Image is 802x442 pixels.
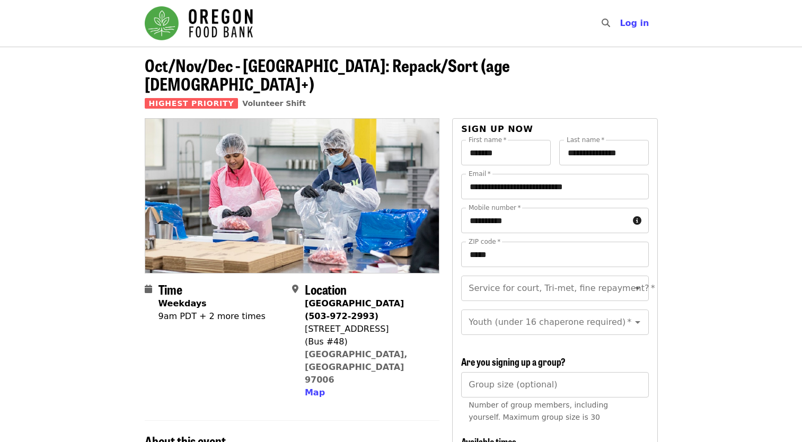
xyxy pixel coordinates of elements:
span: Time [158,280,182,298]
span: Map [305,387,325,397]
span: Number of group members, including yourself. Maximum group size is 30 [469,401,608,421]
img: Oregon Food Bank - Home [145,6,253,40]
span: Highest Priority [145,98,239,109]
div: [STREET_ADDRESS] [305,323,431,335]
i: map-marker-alt icon [292,284,298,294]
div: 9am PDT + 2 more times [158,310,266,323]
input: Last name [559,140,649,165]
input: First name [461,140,551,165]
span: Oct/Nov/Dec - [GEOGRAPHIC_DATA]: Repack/Sort (age [DEMOGRAPHIC_DATA]+) [145,52,510,96]
strong: [GEOGRAPHIC_DATA] (503-972-2993) [305,298,404,321]
label: ZIP code [469,238,500,245]
img: Oct/Nov/Dec - Beaverton: Repack/Sort (age 10+) organized by Oregon Food Bank [145,119,439,272]
span: Are you signing up a group? [461,355,566,368]
i: calendar icon [145,284,152,294]
input: Search [616,11,625,36]
strong: Weekdays [158,298,207,308]
label: Last name [567,137,604,143]
button: Open [630,281,645,296]
label: Email [469,171,491,177]
button: Log in [611,13,657,34]
i: search icon [602,18,610,28]
input: Mobile number [461,208,628,233]
button: Map [305,386,325,399]
div: (Bus #48) [305,335,431,348]
label: Mobile number [469,205,521,211]
input: Email [461,174,648,199]
label: First name [469,137,507,143]
a: [GEOGRAPHIC_DATA], [GEOGRAPHIC_DATA] 97006 [305,349,408,385]
span: Location [305,280,347,298]
span: Sign up now [461,124,533,134]
a: Volunteer Shift [242,99,306,108]
span: Log in [620,18,649,28]
input: ZIP code [461,242,648,267]
i: circle-info icon [633,216,641,226]
input: [object Object] [461,372,648,397]
button: Open [630,315,645,330]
